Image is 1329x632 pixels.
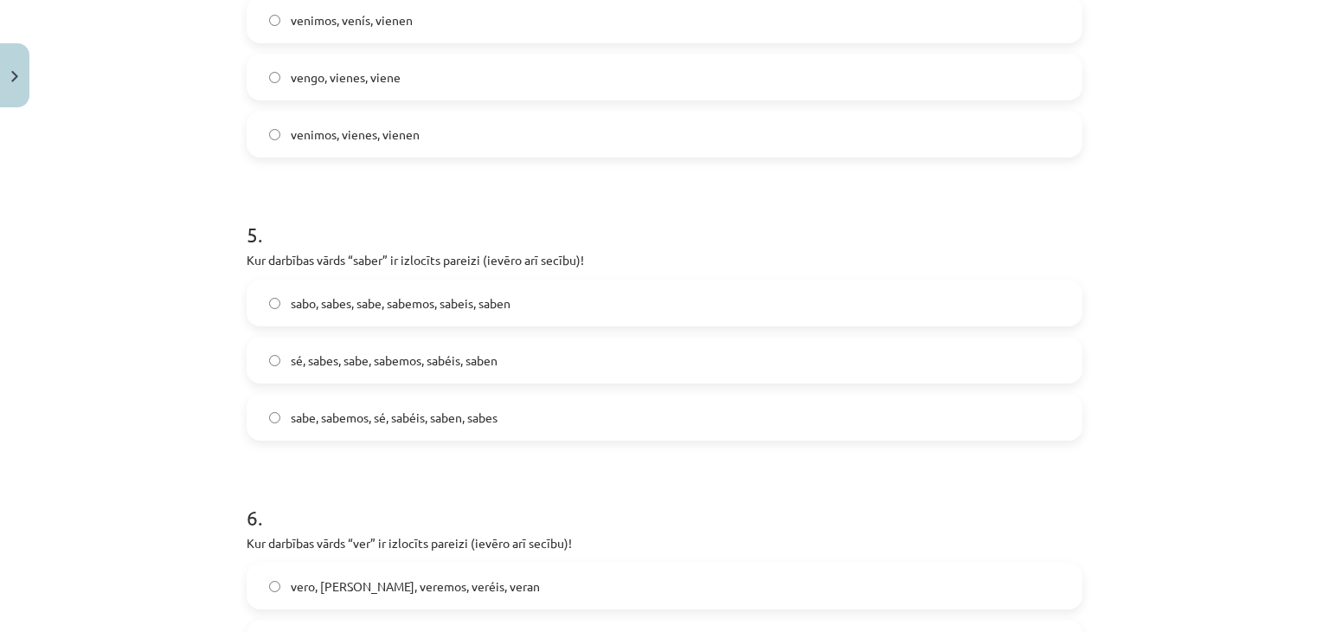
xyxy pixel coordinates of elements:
span: vengo, vienes, viene [291,68,401,87]
span: venimos, vienes, vienen [291,126,420,144]
span: sabe, sabemos, sé, sabéis, saben, sabes [291,409,498,427]
input: sabe, sabemos, sé, sabéis, saben, sabes [269,412,280,423]
input: venimos, venís, vienen [269,15,280,26]
p: Kur darbības vārds “ver” ir izlocīts pareizi (ievēro arī secību)! [247,534,1082,552]
h1: 6 . [247,475,1082,529]
input: venimos, vienes, vienen [269,129,280,140]
input: sabo, sabes, sabe, sabemos, sabeis, saben [269,298,280,309]
input: vengo, vienes, viene [269,72,280,83]
h1: 5 . [247,192,1082,246]
input: vero, [PERSON_NAME], veremos, veréis, veran [269,581,280,592]
span: sabo, sabes, sabe, sabemos, sabeis, saben [291,294,510,313]
p: Kur darbības vārds “saber” ir izlocīts pareizi (ievēro arī secību)! [247,251,1082,269]
span: venimos, venís, vienen [291,11,413,29]
img: icon-close-lesson-0947bae3869378f0d4975bcd49f059093ad1ed9edebbc8119c70593378902aed.svg [11,71,18,82]
span: vero, [PERSON_NAME], veremos, veréis, veran [291,577,540,596]
span: sé, sabes, sabe, sabemos, sabéis, saben [291,351,498,370]
input: sé, sabes, sabe, sabemos, sabéis, saben [269,355,280,366]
